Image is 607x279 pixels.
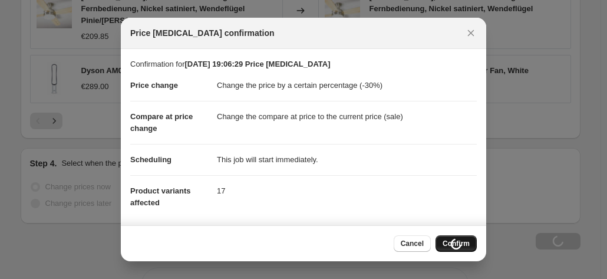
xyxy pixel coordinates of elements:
span: Price change [130,81,178,90]
span: Cancel [401,239,424,248]
b: [DATE] 19:06:29 Price [MEDICAL_DATA] [184,60,330,68]
dd: This job will start immediately. [217,144,477,175]
span: Compare at price change [130,112,193,133]
span: Product variants affected [130,186,191,207]
span: Price [MEDICAL_DATA] confirmation [130,27,275,39]
span: Scheduling [130,155,171,164]
dd: Change the compare at price to the current price (sale) [217,101,477,132]
dd: 17 [217,175,477,206]
button: Cancel [394,235,431,252]
dd: Change the price by a certain percentage (-30%) [217,70,477,101]
button: Close [463,25,479,41]
p: Confirmation for [130,58,477,70]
